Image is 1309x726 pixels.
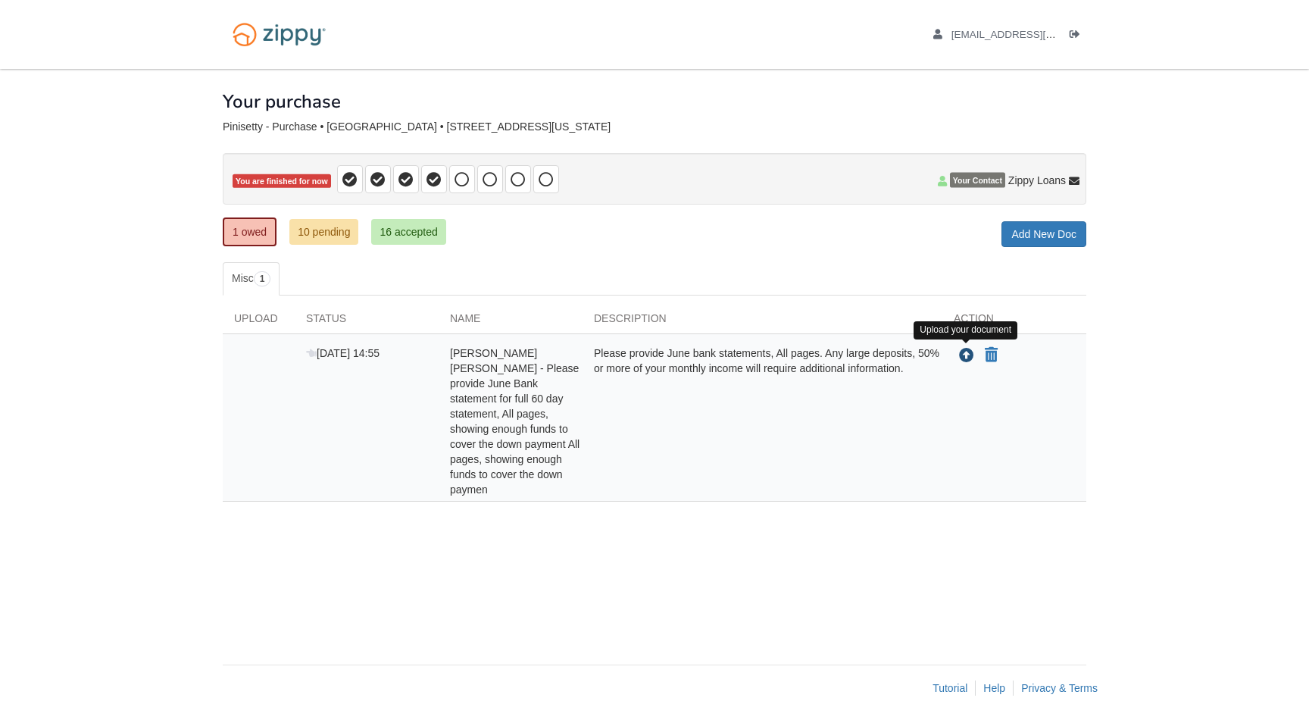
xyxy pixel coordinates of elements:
div: Action [942,311,1086,333]
span: [PERSON_NAME] [PERSON_NAME] - Please provide June Bank statement for full 60 day statement, All p... [450,347,580,496]
span: Your Contact [950,173,1005,188]
a: edit profile [933,29,1125,44]
a: 16 accepted [371,219,445,245]
div: Upload your document [914,321,1017,339]
span: Zippy Loans [1008,173,1066,188]
a: 1 owed [223,217,276,246]
a: Help [983,682,1005,694]
a: 10 pending [289,219,358,245]
span: abhinay1889@gmail.com [951,29,1125,40]
span: [DATE] 14:55 [306,347,380,359]
button: Declare Bhasker Rao Pinisetty - Please provide June Bank statement for full 60 day statement, All... [983,346,999,365]
span: You are finished for now [233,174,331,189]
div: Upload [223,311,295,333]
div: Please provide June bank statements, All pages. Any large deposits, 50% or more of your monthly i... [583,346,942,497]
a: Add New Doc [1001,221,1086,247]
button: Upload Bhasker Rao Pinisetty - Please provide June Bank statement for full 60 day statement, All ... [958,346,976,365]
h1: Your purchase [223,92,341,111]
div: Pinisetty - Purchase • [GEOGRAPHIC_DATA] • [STREET_ADDRESS][US_STATE] [223,120,1086,133]
a: Misc [223,262,280,296]
span: 1 [254,271,271,286]
div: Status [295,311,439,333]
a: Privacy & Terms [1021,682,1098,694]
a: Tutorial [933,682,967,694]
div: Name [439,311,583,333]
a: Log out [1070,29,1086,44]
div: Description [583,311,942,333]
img: Logo [223,15,336,54]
